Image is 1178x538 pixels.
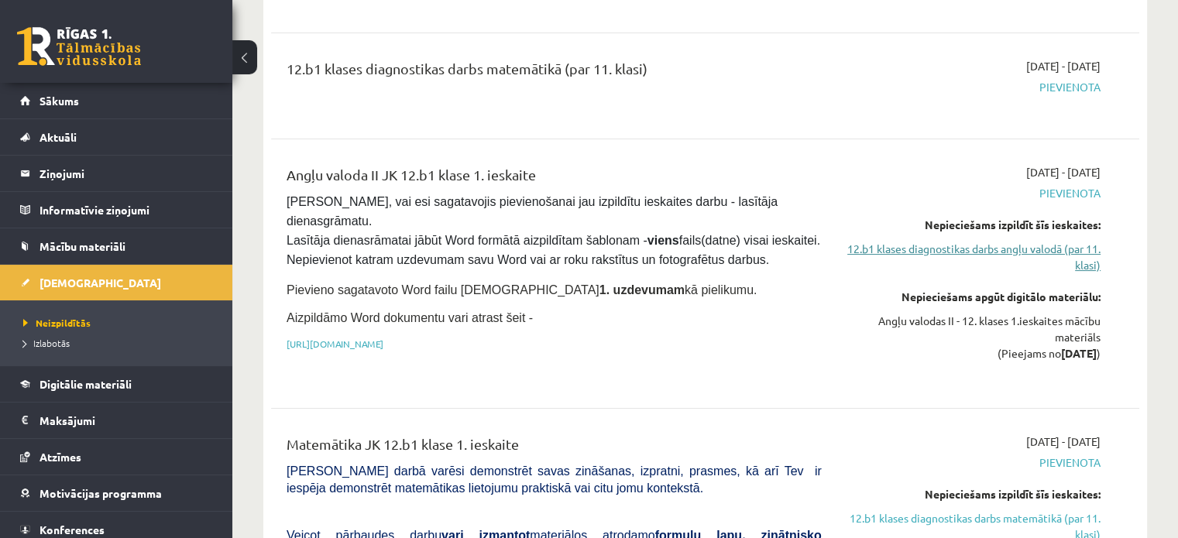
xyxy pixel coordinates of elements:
[287,164,822,193] div: Angļu valoda II JK 12.b1 klase 1. ieskaite
[287,283,757,296] span: Pievieno sagatavoto Word failu [DEMOGRAPHIC_DATA] kā pielikumu.
[20,439,213,475] a: Atzīmes
[39,94,79,108] span: Sākums
[845,217,1101,233] div: Nepieciešams izpildīt šīs ieskaites:
[287,195,823,266] span: [PERSON_NAME], vai esi sagatavojis pievienošanai jau izpildītu ieskaites darbu - lasītāja dienasg...
[39,403,213,438] legend: Maksājumi
[1026,433,1101,450] span: [DATE] - [DATE]
[39,450,81,464] span: Atzīmes
[845,486,1101,502] div: Nepieciešams izpildīt šīs ieskaites:
[17,27,141,66] a: Rīgas 1. Tālmācības vidusskola
[20,403,213,438] a: Maksājumi
[1026,58,1101,74] span: [DATE] - [DATE]
[20,83,213,118] a: Sākums
[39,156,213,191] legend: Ziņojumi
[23,337,70,349] span: Izlabotās
[845,185,1101,201] span: Pievienota
[20,475,213,511] a: Motivācijas programma
[287,338,383,350] a: [URL][DOMAIN_NAME]
[20,366,213,402] a: Digitālie materiāli
[20,265,213,300] a: [DEMOGRAPHIC_DATA]
[287,464,822,495] span: [PERSON_NAME] darbā varēsi demonstrēt savas zināšanas, izpratni, prasmes, kā arī Tev ir iespēja d...
[20,228,213,264] a: Mācību materiāli
[39,130,77,144] span: Aktuāli
[23,317,91,329] span: Neizpildītās
[39,377,132,391] span: Digitālie materiāli
[39,276,161,290] span: [DEMOGRAPHIC_DATA]
[647,234,679,247] strong: viens
[845,454,1101,471] span: Pievienota
[287,58,822,87] div: 12.b1 klases diagnostikas darbs matemātikā (par 11. klasi)
[23,336,217,350] a: Izlabotās
[23,316,217,330] a: Neizpildītās
[39,192,213,228] legend: Informatīvie ziņojumi
[20,156,213,191] a: Ziņojumi
[39,486,162,500] span: Motivācijas programma
[287,433,822,462] div: Matemātika JK 12.b1 klase 1. ieskaite
[845,313,1101,362] div: Angļu valodas II - 12. klases 1.ieskaites mācību materiāls (Pieejams no )
[1026,164,1101,180] span: [DATE] - [DATE]
[845,289,1101,305] div: Nepieciešams apgūt digitālo materiālu:
[39,239,125,253] span: Mācību materiāli
[845,241,1101,273] a: 12.b1 klases diagnostikas darbs angļu valodā (par 11. klasi)
[1061,346,1097,360] strong: [DATE]
[287,311,533,324] span: Aizpildāmo Word dokumentu vari atrast šeit -
[599,283,685,296] strong: 1. uzdevumam
[39,523,105,536] span: Konferences
[845,79,1101,95] span: Pievienota
[20,192,213,228] a: Informatīvie ziņojumi
[20,119,213,155] a: Aktuāli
